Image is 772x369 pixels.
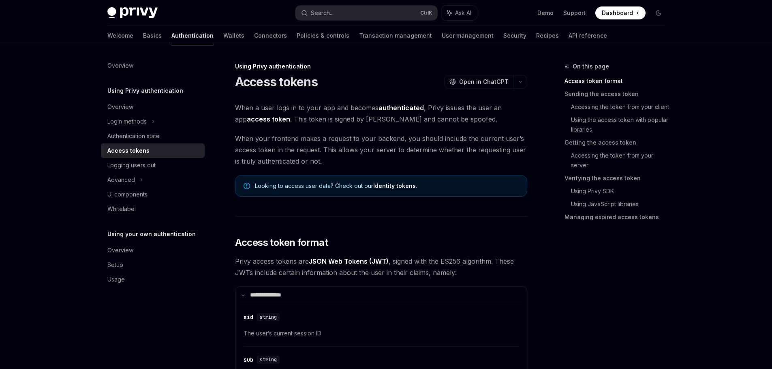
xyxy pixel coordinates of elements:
[107,131,160,141] div: Authentication state
[107,102,133,112] div: Overview
[563,9,586,17] a: Support
[595,6,646,19] a: Dashboard
[573,62,609,71] span: On this page
[254,26,287,45] a: Connectors
[101,187,205,202] a: UI components
[101,58,205,73] a: Overview
[571,198,671,211] a: Using JavaScript libraries
[107,117,147,126] div: Login methods
[244,313,253,321] div: sid
[420,10,432,16] span: Ctrl K
[565,75,671,87] a: Access token format
[235,256,527,278] span: Privy access tokens are , signed with the ES256 algorithm. These JWTs include certain information...
[565,172,671,185] a: Verifying the access token
[107,86,183,96] h5: Using Privy authentication
[571,113,671,136] a: Using the access token with popular libraries
[107,61,133,70] div: Overview
[107,7,158,19] img: dark logo
[235,75,318,89] h1: Access tokens
[571,149,671,172] a: Accessing the token from your server
[101,100,205,114] a: Overview
[107,245,133,255] div: Overview
[235,102,527,125] span: When a user logs in to your app and becomes , Privy issues the user an app . This token is signed...
[101,243,205,258] a: Overview
[537,9,554,17] a: Demo
[571,100,671,113] a: Accessing the token from your client
[459,78,509,86] span: Open in ChatGPT
[295,6,437,20] button: Search...CtrlK
[297,26,349,45] a: Policies & controls
[101,158,205,173] a: Logging users out
[260,356,277,363] span: string
[444,75,513,89] button: Open in ChatGPT
[536,26,559,45] a: Recipes
[107,229,196,239] h5: Using your own authentication
[244,328,519,338] span: The user’s current session ID
[101,258,205,272] a: Setup
[107,204,136,214] div: Whitelabel
[602,9,633,17] span: Dashboard
[571,185,671,198] a: Using Privy SDK
[309,257,389,266] a: JSON Web Tokens (JWT)
[171,26,214,45] a: Authentication
[143,26,162,45] a: Basics
[565,87,671,100] a: Sending the access token
[101,143,205,158] a: Access tokens
[235,62,527,70] div: Using Privy authentication
[569,26,607,45] a: API reference
[311,8,334,18] div: Search...
[107,26,133,45] a: Welcome
[101,272,205,287] a: Usage
[441,6,477,20] button: Ask AI
[379,104,424,112] strong: authenticated
[247,115,290,123] strong: access token
[107,160,156,170] div: Logging users out
[255,182,519,190] span: Looking to access user data? Check out our .
[503,26,526,45] a: Security
[107,260,123,270] div: Setup
[107,146,150,156] div: Access tokens
[107,190,148,199] div: UI components
[107,175,135,185] div: Advanced
[260,314,277,320] span: string
[244,356,253,364] div: sub
[455,9,471,17] span: Ask AI
[101,129,205,143] a: Authentication state
[101,202,205,216] a: Whitelabel
[235,236,328,249] span: Access token format
[244,183,250,189] svg: Note
[107,275,125,284] div: Usage
[652,6,665,19] button: Toggle dark mode
[565,211,671,224] a: Managing expired access tokens
[373,182,416,190] a: Identity tokens
[235,133,527,167] span: When your frontend makes a request to your backend, you should include the current user’s access ...
[565,136,671,149] a: Getting the access token
[223,26,244,45] a: Wallets
[359,26,432,45] a: Transaction management
[442,26,494,45] a: User management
